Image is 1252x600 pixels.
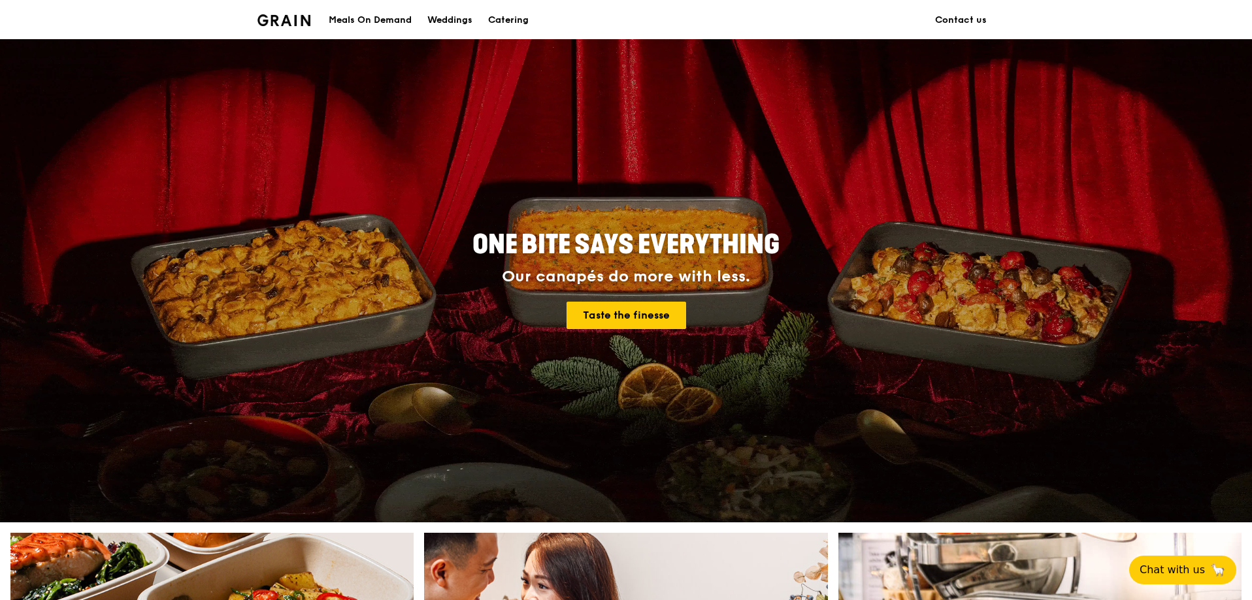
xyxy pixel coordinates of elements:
[1129,556,1236,584] button: Chat with us🦙
[488,1,529,40] div: Catering
[391,268,861,286] div: Our canapés do more with less.
[567,302,686,329] a: Taste the finesse
[1140,562,1205,578] span: Chat with us
[420,1,480,40] a: Weddings
[472,229,780,261] span: ONE BITE SAYS EVERYTHING
[480,1,536,40] a: Catering
[427,1,472,40] div: Weddings
[257,14,310,26] img: Grain
[329,1,412,40] div: Meals On Demand
[1210,562,1226,578] span: 🦙
[927,1,995,40] a: Contact us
